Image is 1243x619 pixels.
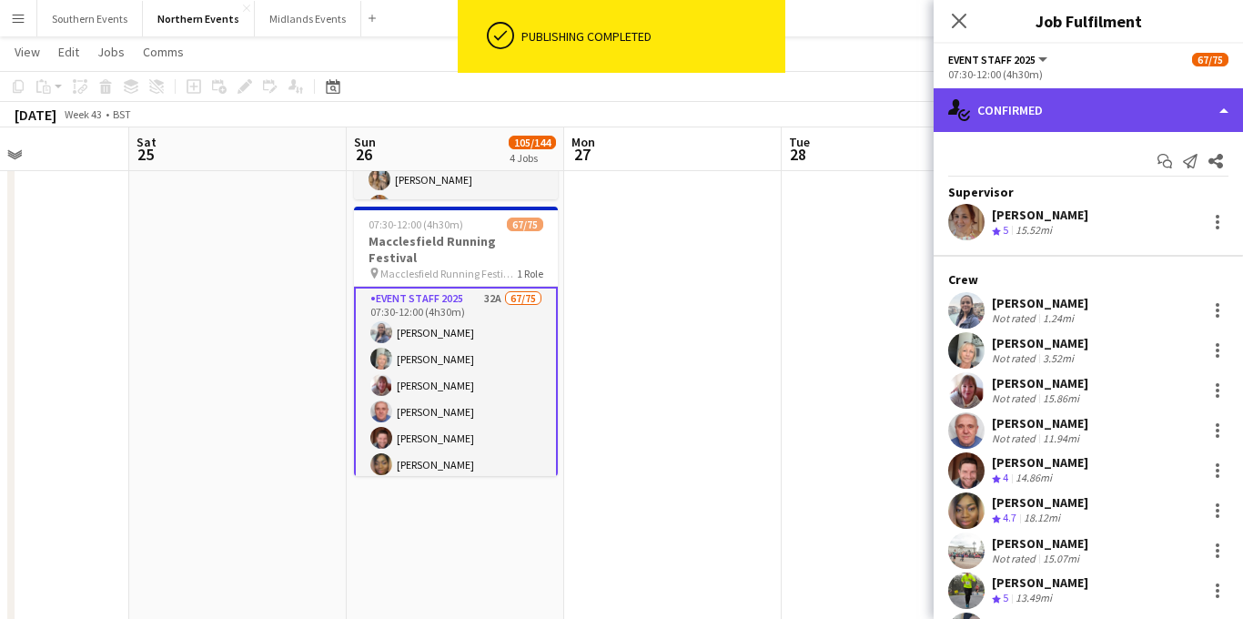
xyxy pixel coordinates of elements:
[351,144,376,165] span: 26
[992,535,1088,552] div: [PERSON_NAME]
[369,218,463,231] span: 07:30-12:00 (4h30m)
[1012,591,1056,606] div: 13.49mi
[571,134,595,150] span: Mon
[992,415,1088,431] div: [PERSON_NAME]
[786,144,810,165] span: 28
[354,233,558,266] h3: Macclesfield Running Festival
[992,431,1039,445] div: Not rated
[380,267,517,280] span: Macclesfield Running Festival
[136,134,157,150] span: Sat
[992,295,1088,311] div: [PERSON_NAME]
[992,351,1039,365] div: Not rated
[569,144,595,165] span: 27
[992,311,1039,325] div: Not rated
[934,271,1243,288] div: Crew
[37,1,143,36] button: Southern Events
[113,107,131,121] div: BST
[51,40,86,64] a: Edit
[992,454,1088,471] div: [PERSON_NAME]
[97,44,125,60] span: Jobs
[1039,391,1083,405] div: 15.86mi
[1003,511,1016,524] span: 4.7
[1020,511,1064,526] div: 18.12mi
[255,1,361,36] button: Midlands Events
[992,207,1088,223] div: [PERSON_NAME]
[509,136,556,149] span: 105/144
[992,391,1039,405] div: Not rated
[1012,223,1056,238] div: 15.52mi
[1012,471,1056,486] div: 14.86mi
[992,335,1088,351] div: [PERSON_NAME]
[143,1,255,36] button: Northern Events
[15,44,40,60] span: View
[992,375,1088,391] div: [PERSON_NAME]
[510,151,555,165] div: 4 Jobs
[507,218,543,231] span: 67/75
[948,53,1050,66] button: Event Staff 2025
[1039,311,1077,325] div: 1.24mi
[1039,431,1083,445] div: 11.94mi
[60,107,106,121] span: Week 43
[1003,223,1008,237] span: 5
[948,53,1036,66] span: Event Staff 2025
[934,9,1243,33] h3: Job Fulfilment
[992,494,1088,511] div: [PERSON_NAME]
[90,40,132,64] a: Jobs
[934,88,1243,132] div: Confirmed
[517,267,543,280] span: 1 Role
[992,552,1039,565] div: Not rated
[992,574,1088,591] div: [PERSON_NAME]
[1003,471,1008,484] span: 4
[1039,552,1083,565] div: 15.07mi
[354,207,558,476] app-job-card: 07:30-12:00 (4h30m)67/75Macclesfield Running Festival Macclesfield Running Festival1 RoleEvent St...
[948,67,1228,81] div: 07:30-12:00 (4h30m)
[1039,351,1077,365] div: 3.52mi
[134,144,157,165] span: 25
[934,184,1243,200] div: Supervisor
[1003,591,1008,604] span: 5
[143,44,184,60] span: Comms
[136,40,191,64] a: Comms
[789,134,810,150] span: Tue
[58,44,79,60] span: Edit
[354,134,376,150] span: Sun
[15,106,56,124] div: [DATE]
[7,40,47,64] a: View
[1192,53,1228,66] span: 67/75
[521,28,778,45] div: Publishing completed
